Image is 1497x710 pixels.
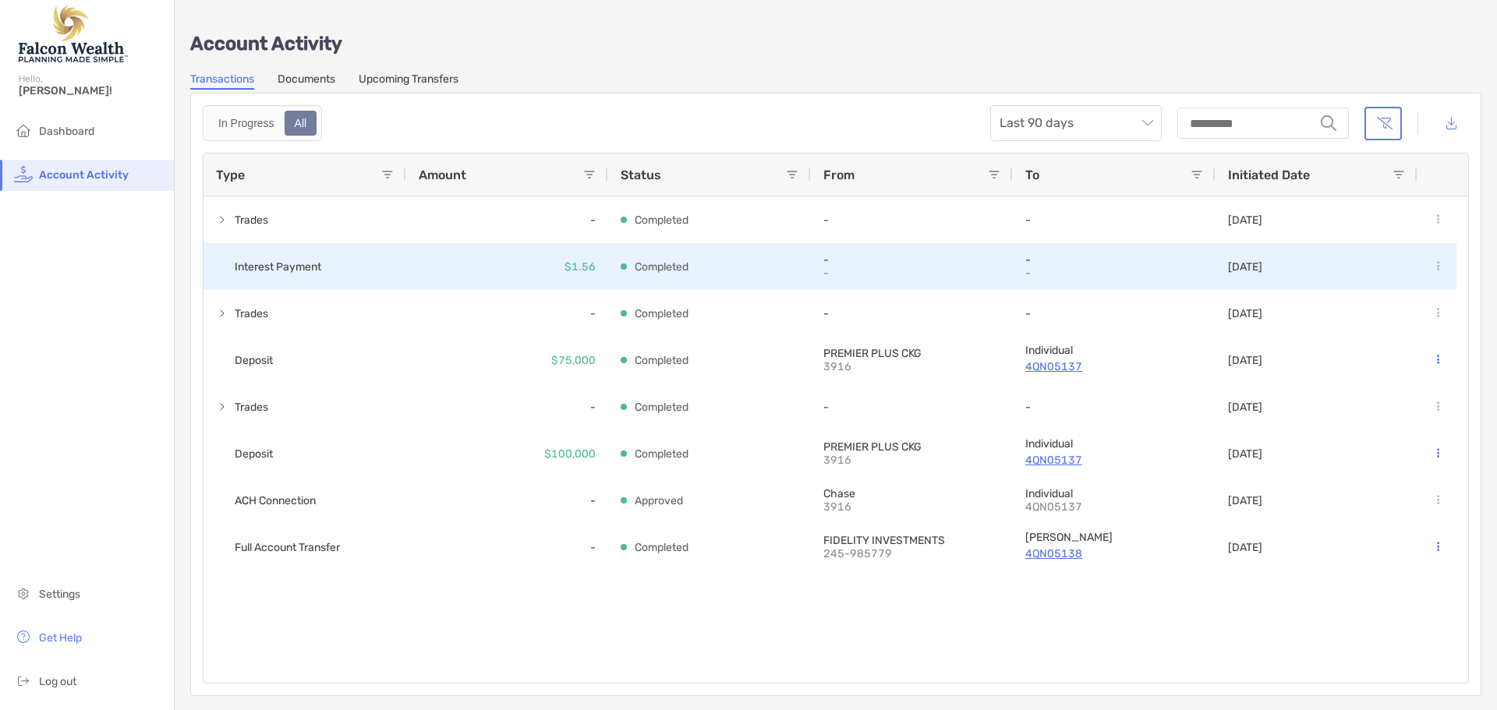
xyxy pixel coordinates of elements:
[823,534,1000,547] p: FIDELITY INVESTMENTS
[1228,354,1262,367] p: [DATE]
[1228,214,1262,227] p: [DATE]
[635,491,683,510] p: Approved
[635,397,688,417] p: Completed
[406,477,608,524] div: -
[1025,357,1203,376] a: 4QN05137
[216,168,245,182] span: Type
[359,72,458,90] a: Upcoming Transfers
[1364,107,1402,140] button: Clear filters
[1228,541,1262,554] p: [DATE]
[39,675,76,688] span: Log out
[635,304,688,323] p: Completed
[14,584,33,602] img: settings icon
[823,500,933,514] p: 3916
[1025,344,1203,357] p: Individual
[1228,260,1262,274] p: [DATE]
[14,164,33,183] img: activity icon
[203,105,322,141] div: segmented control
[823,253,1000,267] p: -
[235,301,268,327] span: Trades
[19,6,128,62] img: Falcon Wealth Planning Logo
[406,196,608,243] div: -
[406,383,608,430] div: -
[823,401,1000,414] p: -
[235,488,316,514] span: ACH Connection
[823,307,1000,320] p: -
[621,168,661,182] span: Status
[635,351,688,370] p: Completed
[1321,115,1336,131] img: input icon
[823,168,855,182] span: From
[635,210,688,230] p: Completed
[823,454,933,467] p: 3916
[235,254,321,280] span: Interest Payment
[823,487,1000,500] p: Chase
[1228,494,1262,507] p: [DATE]
[39,168,129,182] span: Account Activity
[235,441,273,467] span: Deposit
[823,267,933,280] p: -
[564,257,596,277] p: $1.56
[823,547,933,560] p: 245-985779
[235,394,268,420] span: Trades
[19,84,165,97] span: [PERSON_NAME]!
[39,588,80,601] span: Settings
[823,347,1000,360] p: PREMIER PLUS CKG
[635,444,688,464] p: Completed
[635,257,688,277] p: Completed
[1228,447,1262,461] p: [DATE]
[1025,544,1203,563] a: 4QN05138
[1025,531,1203,544] p: Roth IRA
[406,524,608,570] div: -
[14,671,33,690] img: logout icon
[39,125,94,138] span: Dashboard
[419,168,466,182] span: Amount
[39,631,82,645] span: Get Help
[1025,437,1203,450] p: Individual
[635,538,688,557] p: Completed
[551,351,596,370] p: $75,000
[1025,267,1134,280] p: -
[1025,401,1203,414] p: -
[235,348,273,373] span: Deposit
[286,112,316,134] div: All
[14,627,33,646] img: get-help icon
[544,444,596,464] p: $100,000
[210,112,283,134] div: In Progress
[1025,253,1203,267] p: -
[823,440,1000,454] p: PREMIER PLUS CKG
[1025,168,1039,182] span: To
[1000,106,1152,140] span: Last 90 days
[406,290,608,337] div: -
[1228,168,1310,182] span: Initiated Date
[1025,307,1203,320] p: -
[1025,214,1203,227] p: -
[1025,487,1203,500] p: Individual
[823,360,933,373] p: 3916
[190,72,254,90] a: Transactions
[235,535,340,560] span: Full Account Transfer
[14,121,33,140] img: household icon
[278,72,335,90] a: Documents
[1025,500,1134,514] p: 4QN05137
[1228,401,1262,414] p: [DATE]
[235,207,268,233] span: Trades
[823,214,1000,227] p: -
[1228,307,1262,320] p: [DATE]
[1025,450,1203,470] a: 4QN05137
[190,34,1481,54] p: Account Activity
